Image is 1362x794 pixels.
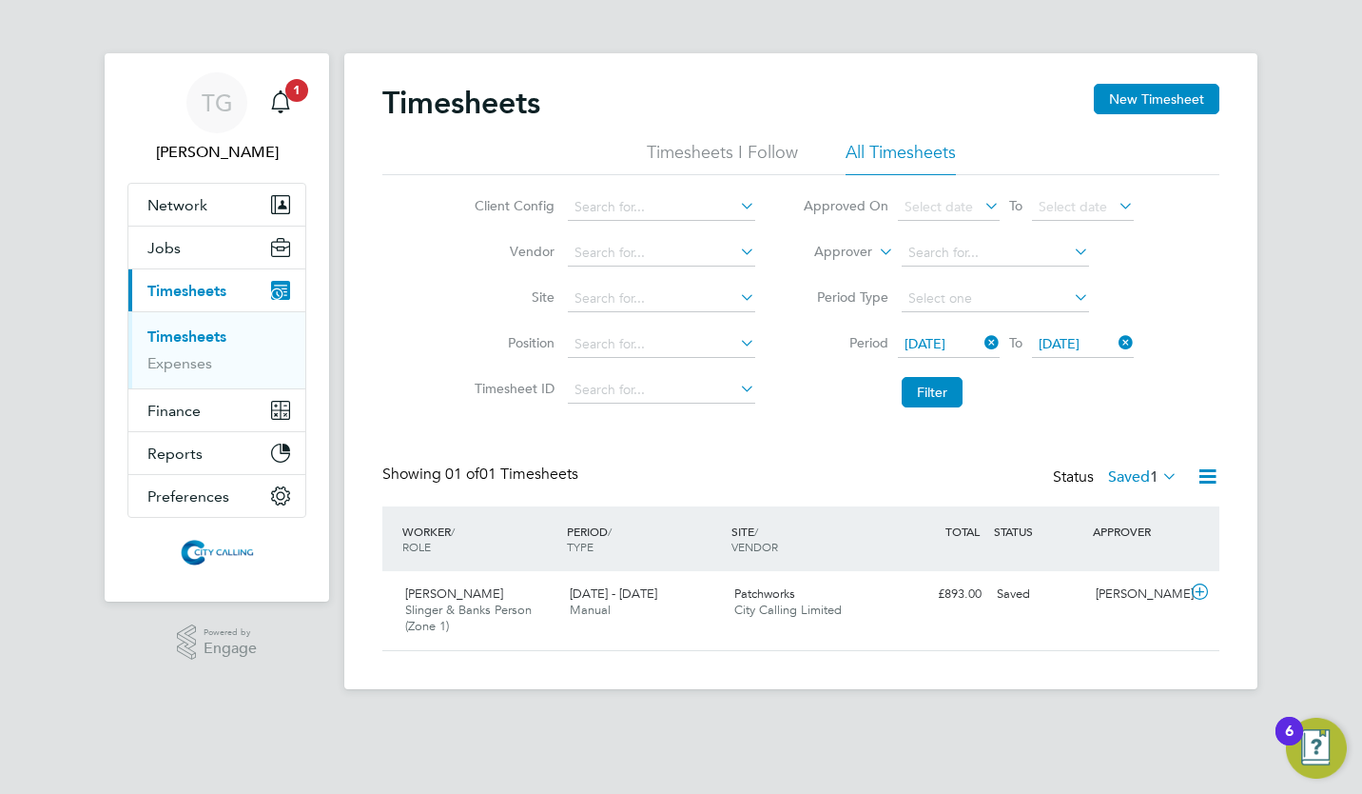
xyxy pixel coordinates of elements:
label: Position [469,334,555,351]
div: APPROVER [1088,514,1187,548]
span: Network [147,196,207,214]
label: Saved [1108,467,1177,486]
input: Select one [902,286,1089,312]
span: Finance [147,402,201,420]
label: Approved On [803,197,888,214]
span: [DATE] [905,335,945,352]
label: Vendor [469,243,555,260]
a: Timesheets [147,328,226,346]
li: All Timesheets [846,141,956,175]
input: Search for... [568,194,755,221]
button: Jobs [128,227,305,268]
div: WORKER [398,514,562,564]
span: Timesheets [147,282,226,300]
label: Site [469,288,555,306]
span: / [754,524,758,539]
a: Expenses [147,354,212,372]
span: 01 Timesheets [445,465,578,484]
span: Manual [570,602,611,618]
input: Search for... [902,240,1089,267]
button: Timesheets [128,269,305,311]
span: Select date [1039,198,1107,215]
span: To [1003,330,1028,355]
span: TG [202,90,233,115]
label: Period [803,334,888,351]
span: Powered by [204,625,257,641]
button: Filter [902,377,963,407]
div: Showing [382,465,582,485]
a: Powered byEngage [177,625,258,661]
span: [PERSON_NAME] [405,586,503,602]
input: Search for... [568,377,755,404]
h2: Timesheets [382,84,540,122]
label: Timesheet ID [469,380,555,397]
div: STATUS [989,514,1088,548]
button: Preferences [128,475,305,517]
span: 1 [1150,467,1158,486]
span: City Calling Limited [734,602,842,618]
label: Period Type [803,288,888,306]
nav: Main navigation [105,53,329,602]
span: Preferences [147,487,229,506]
span: [DATE] - [DATE] [570,586,657,602]
div: SITE [727,514,891,564]
div: £893.00 [890,579,989,610]
li: Timesheets I Follow [647,141,798,175]
input: Search for... [568,240,755,267]
span: 01 of [445,465,479,484]
button: New Timesheet [1094,84,1219,114]
input: Search for... [568,286,755,312]
label: Client Config [469,197,555,214]
span: Engage [204,641,257,657]
span: Patchworks [734,586,795,602]
span: ROLE [402,539,431,554]
span: [DATE] [1039,335,1080,352]
span: Reports [147,445,203,463]
button: Reports [128,432,305,474]
div: Timesheets [128,311,305,388]
span: Select date [905,198,973,215]
span: To [1003,193,1028,218]
span: / [608,524,612,539]
a: Go to home page [127,537,306,567]
span: Jobs [147,239,181,257]
span: / [451,524,455,539]
div: 6 [1285,731,1294,756]
button: Finance [128,389,305,431]
label: Approver [787,243,872,262]
span: TYPE [567,539,593,554]
span: VENDOR [731,539,778,554]
button: Network [128,184,305,226]
span: 1 [285,79,308,102]
a: TG[PERSON_NAME] [127,72,306,164]
div: PERIOD [562,514,727,564]
button: Open Resource Center, 6 new notifications [1286,718,1347,779]
img: citycalling-logo-retina.png [176,537,258,567]
span: Toby Gibbs [127,141,306,164]
span: TOTAL [945,524,980,539]
a: 1 [262,72,300,133]
span: Slinger & Banks Person (Zone 1) [405,602,532,634]
div: Status [1053,465,1181,491]
input: Search for... [568,331,755,358]
div: Saved [989,579,1088,610]
div: [PERSON_NAME] [1088,579,1187,610]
